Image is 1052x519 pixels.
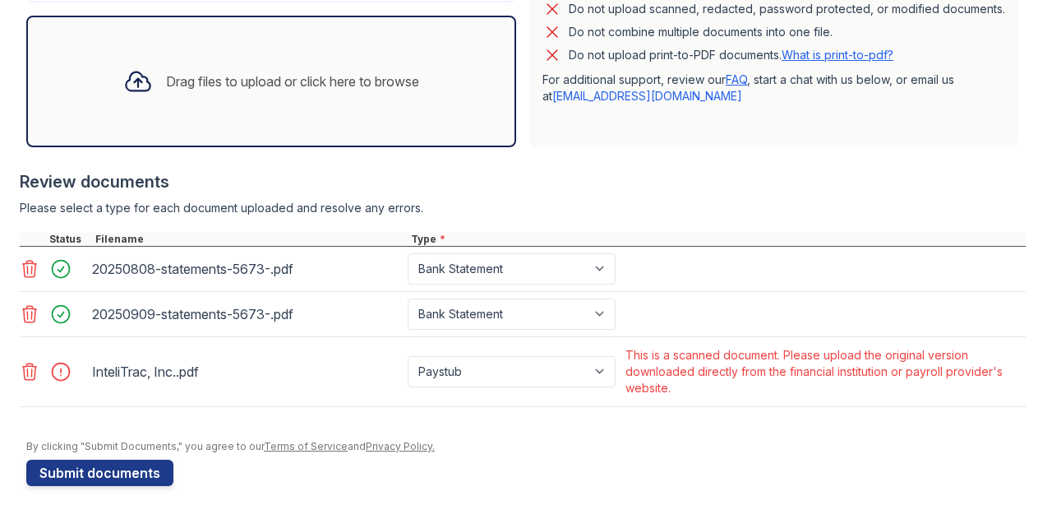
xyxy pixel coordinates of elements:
div: Do not combine multiple documents into one file. [569,22,833,42]
a: FAQ [726,72,747,86]
div: By clicking "Submit Documents," you agree to our and [26,440,1026,453]
div: Type [408,233,1026,246]
a: Terms of Service [264,440,348,452]
button: Submit documents [26,460,173,486]
a: [EMAIL_ADDRESS][DOMAIN_NAME] [552,89,742,103]
div: Review documents [20,170,1026,193]
div: Drag files to upload or click here to browse [166,72,419,91]
div: 20250909-statements-5673-.pdf [92,301,401,327]
p: Do not upload print-to-PDF documents. [569,47,893,63]
p: For additional support, review our , start a chat with us below, or email us at [542,72,1006,104]
div: Status [46,233,92,246]
div: Please select a type for each document uploaded and resolve any errors. [20,200,1026,216]
div: This is a scanned document. Please upload the original version downloaded directly from the finan... [625,347,1022,396]
div: Filename [92,233,408,246]
div: 20250808-statements-5673-.pdf [92,256,401,282]
div: InteliTrac, Inc..pdf [92,359,401,385]
a: What is print-to-pdf? [782,48,893,62]
a: Privacy Policy. [366,440,435,452]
